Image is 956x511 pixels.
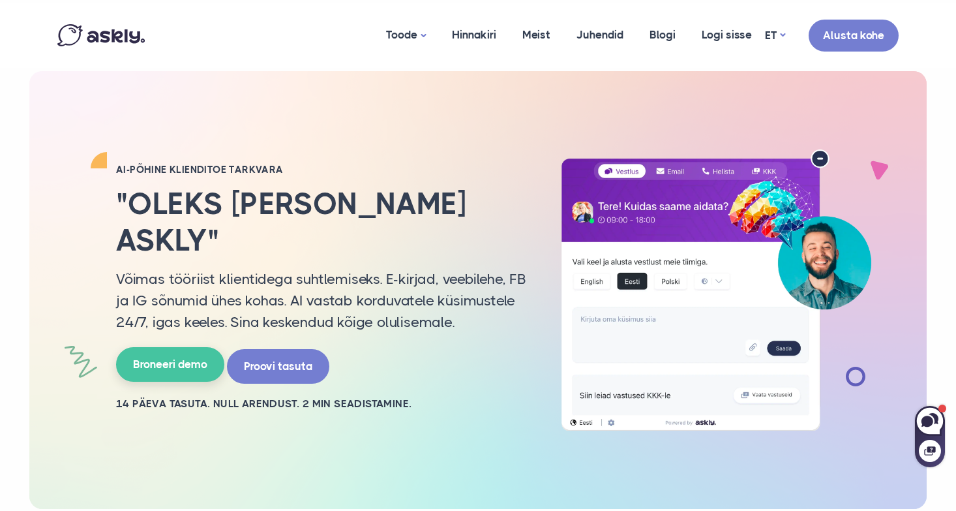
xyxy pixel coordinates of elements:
h2: AI-PÕHINE KLIENDITOE TARKVARA [116,163,527,176]
a: Toode [373,3,439,68]
p: Võimas tööriist klientidega suhtlemiseks. E-kirjad, veebilehe, FB ja IG sõnumid ühes kohas. AI va... [116,268,527,333]
h2: "Oleks [PERSON_NAME] Askly" [116,186,527,258]
h2: 14 PÄEVA TASUTA. NULL ARENDUST. 2 MIN SEADISTAMINE. [116,397,527,411]
img: Askly [57,24,145,46]
a: Broneeri demo [116,347,224,382]
a: Logi sisse [689,3,765,67]
a: Meist [509,3,563,67]
img: AI multilingual chat [546,149,886,431]
a: Blogi [636,3,689,67]
a: Juhendid [563,3,636,67]
a: ET [765,26,785,45]
iframe: Askly chat [914,403,946,469]
a: Proovi tasuta [227,349,329,384]
a: Alusta kohe [809,20,899,52]
a: Hinnakiri [439,3,509,67]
